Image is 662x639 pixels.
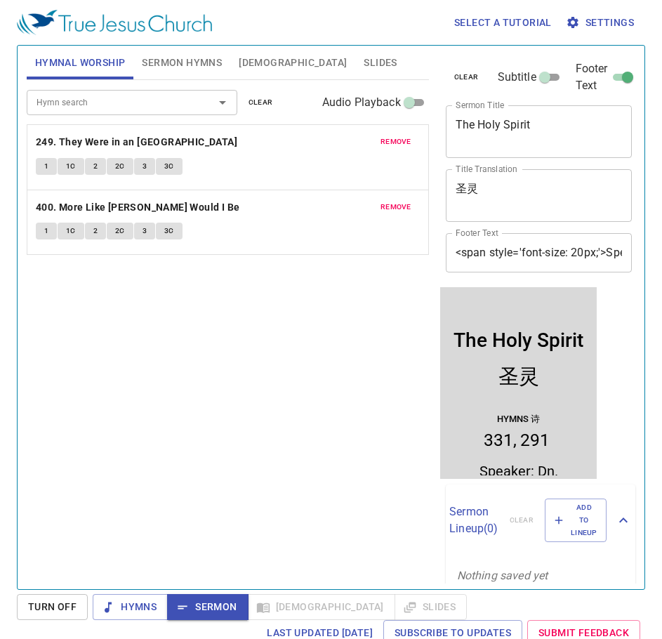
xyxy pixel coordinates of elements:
button: clear [446,69,487,86]
button: 249. They Were in an [GEOGRAPHIC_DATA] [36,133,240,151]
span: 3C [164,225,174,237]
span: Hymnal Worship [35,54,126,72]
button: remove [372,199,420,216]
button: 1C [58,158,84,175]
button: 3 [134,223,155,239]
textarea: 圣灵 [456,182,623,209]
button: 2C [107,158,133,175]
b: 249. They Were in an [GEOGRAPHIC_DATA] [36,133,237,151]
button: 1 [36,223,57,239]
button: Hymns [93,594,168,620]
div: Sermon Lineup(0)clearAdd to Lineup [446,485,635,557]
button: clear [240,94,282,111]
button: 2 [85,223,106,239]
span: 3 [143,160,147,173]
button: Add to Lineup [545,499,607,543]
span: Hymns [104,598,157,616]
iframe: from-child [440,287,597,479]
span: Select a tutorial [454,14,552,32]
span: Sermon [178,598,237,616]
button: 2 [85,158,106,175]
span: Add to Lineup [554,501,597,540]
button: Select a tutorial [449,10,557,36]
span: Subtitle [498,69,536,86]
span: Audio Playback [322,94,401,111]
b: 400. More Like [PERSON_NAME] Would I Be [36,199,240,216]
span: 1 [44,225,48,237]
p: Sermon Lineup ( 0 ) [449,503,498,537]
span: Settings [569,14,634,32]
button: Open [213,93,232,112]
span: Speaker: Dn. [PERSON_NAME] Interpreter: Sis. [PERSON_NAME] [26,176,131,243]
span: remove [380,201,411,213]
button: 400. More Like [PERSON_NAME] Would I Be [36,199,242,216]
i: Nothing saved yet [457,569,548,582]
span: Footer Text [576,60,608,94]
button: 1C [58,223,84,239]
button: Sermon [167,594,248,620]
button: 3C [156,158,183,175]
img: True Jesus Church [17,10,212,35]
span: 3 [143,225,147,237]
span: 3C [164,160,174,173]
span: clear [454,71,479,84]
span: Turn Off [28,598,77,616]
span: 2C [115,225,125,237]
textarea: The Holy Spirit [456,118,623,145]
span: Sermon Hymns [142,54,222,72]
span: 1 [44,160,48,173]
span: 1C [66,225,76,237]
span: clear [249,96,273,109]
span: Slides [364,54,397,72]
span: [DEMOGRAPHIC_DATA] [239,54,347,72]
button: 1 [36,158,57,175]
span: 2 [93,160,98,173]
span: 1C [66,160,76,173]
button: Settings [563,10,640,36]
span: remove [380,136,411,148]
button: 3 [134,158,155,175]
span: 2 [93,225,98,237]
p: Hymns 诗 [57,126,100,138]
button: Turn Off [17,594,88,620]
span: 2C [115,160,125,173]
button: remove [372,133,420,150]
button: 2C [107,223,133,239]
button: 3C [156,223,183,239]
li: 331 [44,143,77,163]
li: 291 [80,143,110,163]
